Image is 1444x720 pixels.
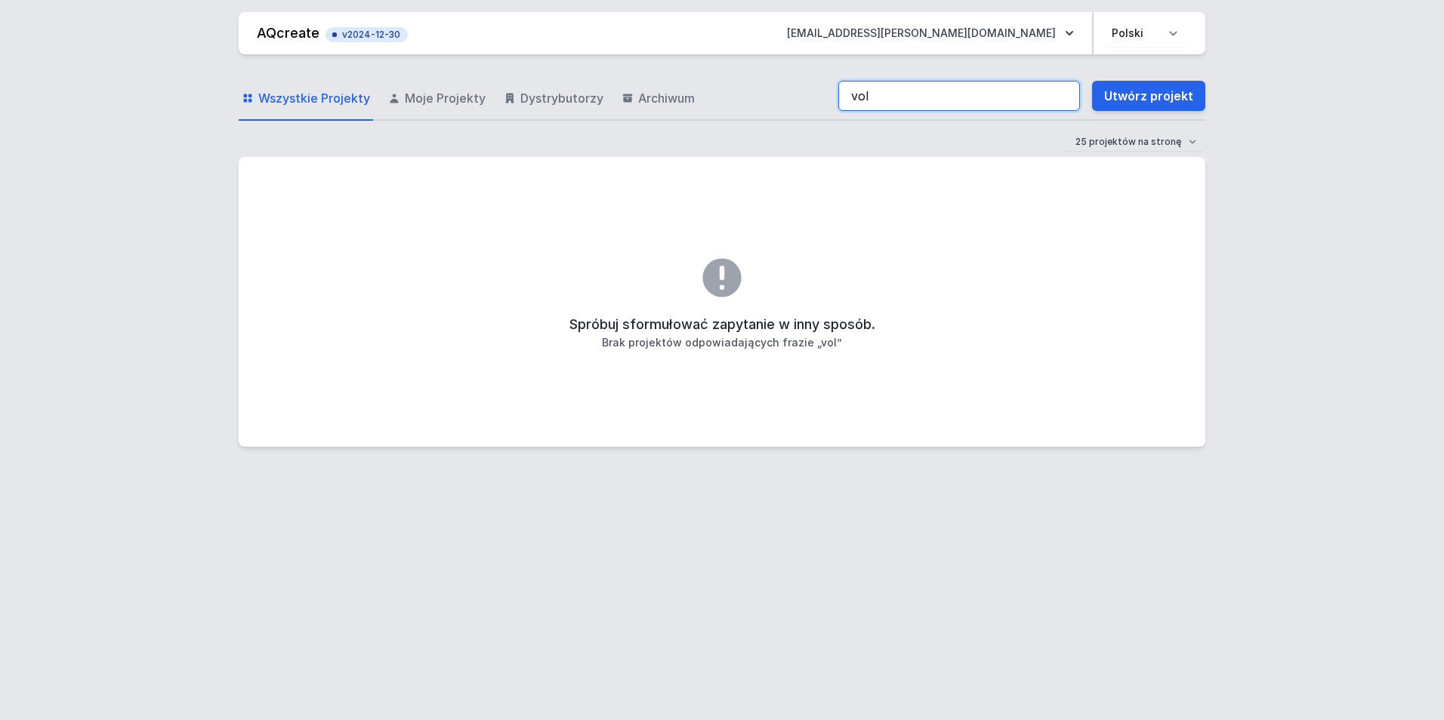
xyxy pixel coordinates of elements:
[619,77,698,121] a: Archiwum
[1092,81,1205,111] a: Utwórz projekt
[258,89,370,107] span: Wszystkie Projekty
[326,24,408,42] button: v2024-12-30
[838,81,1080,111] input: Szukaj wśród projektów i wersji...
[602,335,842,350] h3: Brak projektów odpowiadających frazie „vol”
[257,25,319,41] a: AQcreate
[638,89,695,107] span: Archiwum
[520,89,603,107] span: Dystrybutorzy
[501,77,606,121] a: Dystrybutorzy
[569,314,875,335] h2: Spróbuj sformułować zapytanie w inny sposób.
[405,89,486,107] span: Moje Projekty
[333,29,400,41] span: v2024-12-30
[239,77,373,121] a: Wszystkie Projekty
[385,77,489,121] a: Moje Projekty
[775,20,1086,47] button: [EMAIL_ADDRESS][PERSON_NAME][DOMAIN_NAME]
[1103,20,1187,47] select: Wybierz język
